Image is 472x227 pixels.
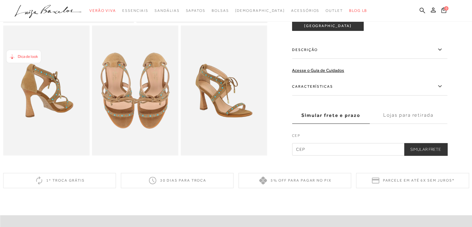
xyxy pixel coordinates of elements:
[292,68,344,73] a: Acesse o Guia de Cuidados
[404,143,447,155] button: Simular Frete
[121,173,233,188] div: 30 dias para troca
[444,6,448,11] span: 0
[186,5,205,16] a: categoryNavScreenReaderText
[89,8,116,13] span: Verão Viva
[292,133,447,141] label: CEP
[3,173,116,188] div: 1ª troca grátis
[439,7,448,15] button: 0
[3,25,89,155] img: image
[292,16,363,31] button: ADICIONAR À [GEOGRAPHIC_DATA]
[122,8,148,13] span: Essenciais
[92,25,178,155] img: image
[292,107,370,124] label: Simular frete e prazo
[186,8,205,13] span: Sapatos
[326,5,343,16] a: categoryNavScreenReaderText
[291,5,319,16] a: categoryNavScreenReaderText
[235,5,285,16] a: noSubCategoriesText
[349,8,367,13] span: BLOG LB
[239,173,351,188] div: 5% off para pagar no PIX
[292,77,447,95] label: Características
[292,143,447,155] input: CEP
[235,8,285,13] span: [DEMOGRAPHIC_DATA]
[18,54,38,59] span: Dica de look
[89,5,116,16] a: categoryNavScreenReaderText
[155,5,179,16] a: categoryNavScreenReaderText
[349,5,367,16] a: BLOG LB
[212,5,229,16] a: categoryNavScreenReaderText
[122,5,148,16] a: categoryNavScreenReaderText
[292,18,363,29] span: ADICIONAR À [GEOGRAPHIC_DATA]
[212,8,229,13] span: Bolsas
[292,41,447,59] label: Descrição
[291,8,319,13] span: Acessórios
[356,173,469,188] div: Parcele em até 6x sem juros*
[326,8,343,13] span: Outlet
[155,8,179,13] span: Sandálias
[181,25,267,155] img: image
[370,107,447,124] label: Lojas para retirada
